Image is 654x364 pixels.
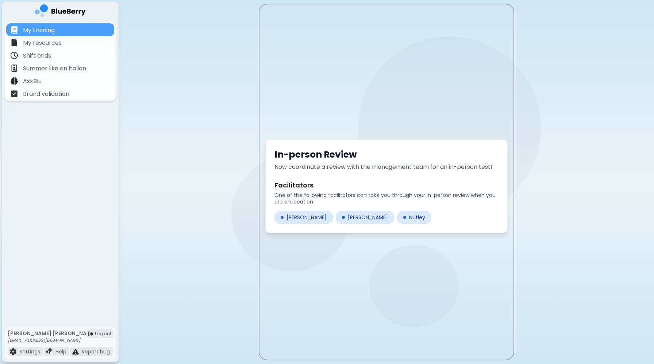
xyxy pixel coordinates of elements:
p: Brand validation [23,90,69,98]
h2: Facilitators [274,180,499,190]
img: file icon [11,65,18,72]
p: [PERSON_NAME] [PERSON_NAME] [8,330,96,337]
p: Help [55,348,66,355]
img: file icon [46,348,53,355]
img: file icon [11,52,18,59]
img: file icon [11,26,18,34]
p: One of the following facilitators can take you through your in-person review when you are on loca... [274,192,499,205]
p: Settings [19,348,40,355]
img: file icon [72,348,79,355]
p: AskBlu [23,77,42,86]
img: logout [88,331,93,337]
span: Log out [95,331,111,337]
p: [EMAIL_ADDRESS][DOMAIN_NAME] [8,337,96,343]
div: [PERSON_NAME] [274,211,333,224]
img: file icon [11,39,18,46]
p: My resources [23,39,62,47]
p: Summer like an Italian [23,64,86,73]
p: My training [23,26,55,35]
p: Now coordinate a review with the management team for an in-person test! [274,163,499,171]
img: file icon [11,77,18,85]
img: company logo [35,4,86,19]
p: Shift ends [23,51,51,60]
h1: In-person Review [274,148,499,160]
p: Report bug [82,348,110,355]
img: file icon [11,90,18,97]
img: file icon [10,348,16,355]
div: [PERSON_NAME] [336,211,394,224]
div: Nutley [397,211,431,224]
